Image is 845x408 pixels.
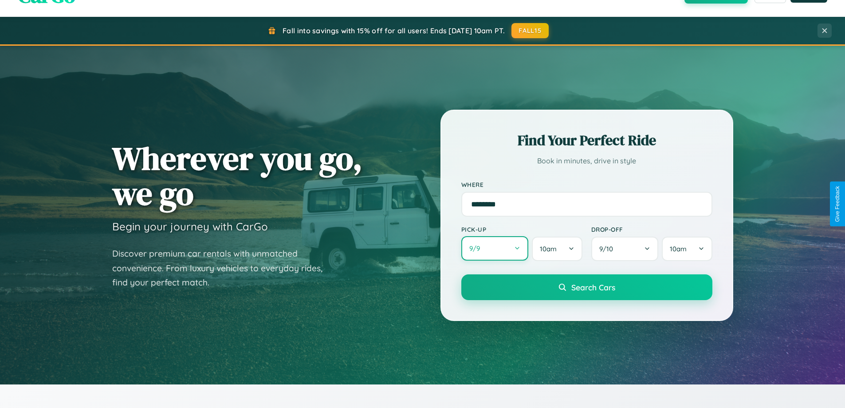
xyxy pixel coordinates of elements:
span: 10am [540,245,557,253]
p: Book in minutes, drive in style [461,154,712,167]
span: 9 / 10 [599,245,617,253]
label: Pick-up [461,226,582,233]
button: 9/9 [461,236,529,261]
span: 9 / 9 [469,244,484,253]
button: 9/10 [591,237,659,261]
h2: Find Your Perfect Ride [461,131,712,150]
label: Drop-off [591,226,712,233]
span: Search Cars [571,282,615,292]
button: 10am [662,237,712,261]
div: Give Feedback [834,186,841,222]
button: FALL15 [511,23,549,38]
h3: Begin your journey with CarGo [112,220,268,233]
button: 10am [532,237,582,261]
h1: Wherever you go, we go [112,141,362,211]
p: Discover premium car rentals with unmatched convenience. From luxury vehicles to everyday rides, ... [112,246,334,290]
label: Where [461,181,712,188]
button: Search Cars [461,274,712,300]
span: 10am [670,245,687,253]
span: Fall into savings with 15% off for all users! Ends [DATE] 10am PT. [283,26,505,35]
